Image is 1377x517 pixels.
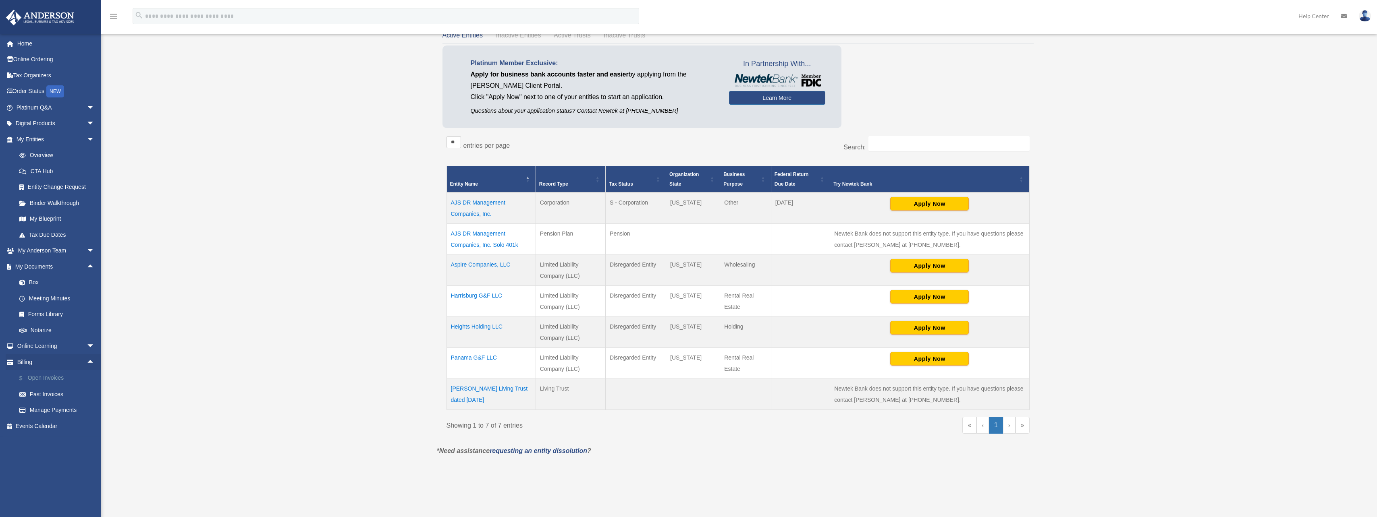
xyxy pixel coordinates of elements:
[447,378,536,410] td: [PERSON_NAME] Living Trust dated [DATE]
[447,192,536,224] td: AJS DR Management Companies, Inc.
[87,99,103,116] span: arrow_drop_down
[109,14,118,21] a: menu
[666,166,720,192] th: Organization State: Activate to sort
[536,166,605,192] th: Record Type: Activate to sort
[11,227,103,243] a: Tax Due Dates
[87,354,103,370] span: arrow_drop_up
[771,166,830,192] th: Federal Return Due Date: Activate to sort
[11,275,107,291] a: Box
[471,106,717,116] p: Questions about your application status? Contact Newtek at [PHONE_NUMBER]
[666,285,720,316] td: [US_STATE]
[606,285,666,316] td: Disregarded Entity
[729,58,825,70] span: In Partnership With...
[989,417,1003,434] a: 1
[471,58,717,69] p: Platinum Member Exclusive:
[6,131,103,147] a: My Entitiesarrow_drop_down
[666,347,720,378] td: [US_STATE]
[24,373,28,383] span: $
[720,347,771,378] td: Rental Real Estate
[463,142,510,149] label: entries per page
[6,83,107,100] a: Order StatusNEW
[604,32,645,39] span: Inactive Trusts
[6,354,107,370] a: Billingarrow_drop_up
[447,254,536,285] td: Aspire Companies, LLC
[666,254,720,285] td: [US_STATE]
[87,258,103,275] span: arrow_drop_up
[46,85,64,97] div: NEW
[447,285,536,316] td: Harrisburg G&F LLC
[6,67,107,83] a: Tax Organizers
[890,259,969,273] button: Apply Now
[4,10,77,25] img: Anderson Advisors Platinum Portal
[87,131,103,148] span: arrow_drop_down
[606,347,666,378] td: Disregarded Entity
[135,11,143,20] i: search
[87,243,103,259] span: arrow_drop_down
[6,338,107,354] a: Online Learningarrow_drop_down
[447,223,536,254] td: AJS DR Management Companies, Inc. Solo 401k
[609,181,633,187] span: Tax Status
[606,223,666,254] td: Pension
[606,166,666,192] th: Tax Status: Activate to sort
[775,172,809,187] span: Federal Return Due Date
[890,352,969,366] button: Apply Now
[496,32,541,39] span: Inactive Entities
[536,254,605,285] td: Limited Liability Company (LLC)
[11,370,107,387] a: $Open Invoices
[720,316,771,347] td: Holding
[536,192,605,224] td: Corporation
[606,254,666,285] td: Disregarded Entity
[830,223,1029,254] td: Newtek Bank does not support this entity type. If you have questions please contact [PERSON_NAME]...
[962,417,976,434] a: First
[11,386,107,402] a: Past Invoices
[447,417,732,431] div: Showing 1 to 7 of 7 entries
[536,378,605,410] td: Living Trust
[6,35,107,52] a: Home
[890,197,969,211] button: Apply Now
[490,447,587,454] a: requesting an entity dissolution
[11,147,99,163] a: Overview
[6,418,107,434] a: Events Calendar
[536,223,605,254] td: Pension Plan
[830,378,1029,410] td: Newtek Bank does not support this entity type. If you have questions please contact [PERSON_NAME]...
[536,347,605,378] td: Limited Liability Company (LLC)
[450,181,478,187] span: Entity Name
[11,179,103,195] a: Entity Change Request
[11,290,107,306] a: Meeting Minutes
[109,11,118,21] i: menu
[11,211,103,227] a: My Blueprint
[890,290,969,304] button: Apply Now
[11,402,107,418] a: Manage Payments
[442,32,483,39] span: Active Entities
[87,116,103,132] span: arrow_drop_down
[554,32,591,39] span: Active Trusts
[447,316,536,347] td: Heights Holding LLC
[6,258,107,275] a: My Documentsarrow_drop_up
[669,172,699,187] span: Organization State
[1016,417,1030,434] a: Last
[733,74,821,87] img: NewtekBankLogoSM.png
[471,71,629,78] span: Apply for business bank accounts faster and easier
[11,163,103,179] a: CTA Hub
[723,172,745,187] span: Business Purpose
[11,195,103,211] a: Binder Walkthrough
[606,192,666,224] td: S - Corporation
[87,338,103,355] span: arrow_drop_down
[6,52,107,68] a: Online Ordering
[6,116,107,132] a: Digital Productsarrow_drop_down
[1003,417,1016,434] a: Next
[720,192,771,224] td: Other
[720,254,771,285] td: Wholesaling
[843,144,866,151] label: Search:
[729,91,825,105] a: Learn More
[6,243,107,259] a: My Anderson Teamarrow_drop_down
[447,166,536,192] th: Entity Name: Activate to invert sorting
[536,285,605,316] td: Limited Liability Company (LLC)
[1359,10,1371,22] img: User Pic
[11,322,107,338] a: Notarize
[6,99,107,116] a: Platinum Q&Aarrow_drop_down
[447,347,536,378] td: Panama G&F LLC
[471,69,717,91] p: by applying from the [PERSON_NAME] Client Portal.
[536,316,605,347] td: Limited Liability Company (LLC)
[833,179,1017,189] span: Try Newtek Bank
